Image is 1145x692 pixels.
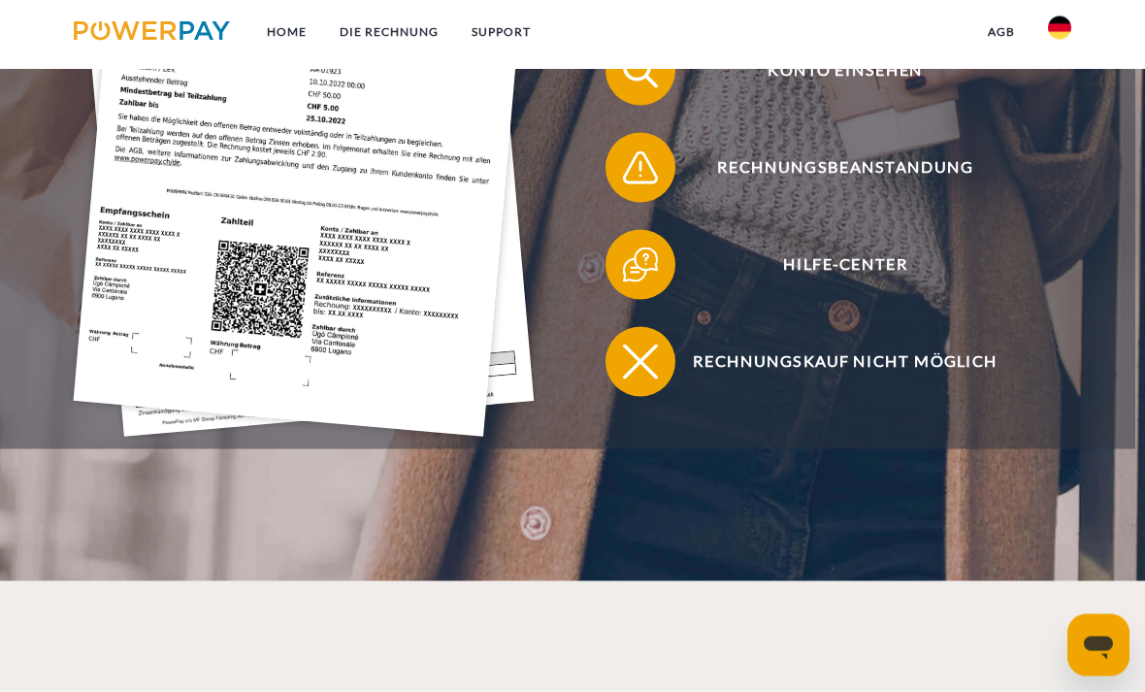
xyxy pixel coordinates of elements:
img: qb_warning.svg [618,147,662,190]
span: Rechnungskauf nicht möglich [631,327,1059,397]
img: qb_search.svg [618,49,662,93]
a: Home [250,15,323,49]
a: Hilfe-Center [580,226,1085,304]
a: Konto einsehen [580,32,1085,110]
img: qb_close.svg [618,341,662,384]
span: Rechnungsbeanstandung [631,133,1059,203]
a: Rechnungsbeanstandung [580,129,1085,207]
button: Hilfe-Center [605,230,1060,300]
a: SUPPORT [455,15,547,49]
iframe: Schaltfläche zum Öffnen des Messaging-Fensters [1067,614,1129,676]
img: qb_help.svg [618,244,662,287]
img: logo-powerpay.svg [74,21,230,41]
button: Rechnungsbeanstandung [605,133,1060,203]
button: Konto einsehen [605,36,1060,106]
span: Konto einsehen [631,36,1059,106]
span: Hilfe-Center [631,230,1059,300]
button: Rechnungskauf nicht möglich [605,327,1060,397]
a: Rechnungskauf nicht möglich [580,323,1085,401]
a: DIE RECHNUNG [323,15,455,49]
a: agb [971,15,1031,49]
img: de [1048,16,1071,40]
